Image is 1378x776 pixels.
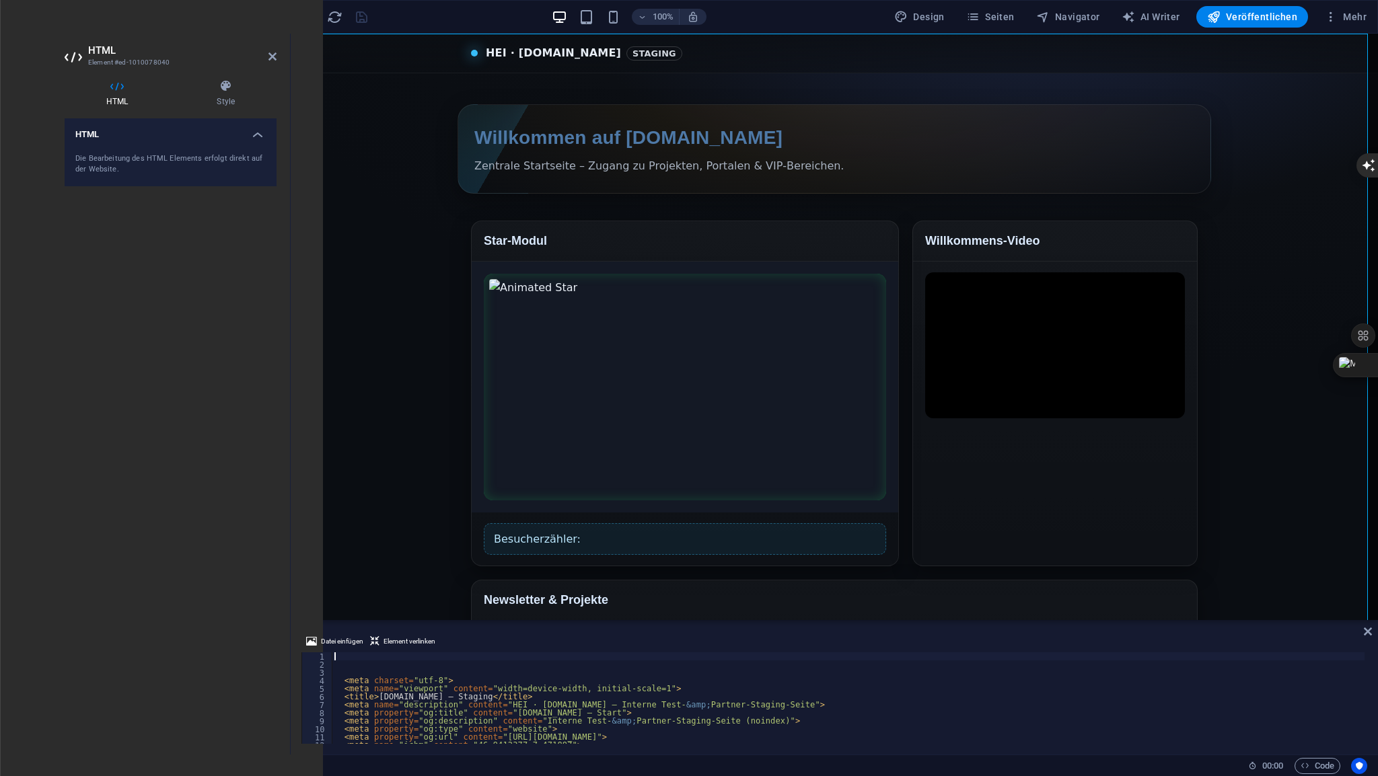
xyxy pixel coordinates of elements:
[302,733,333,741] div: 11
[961,6,1020,28] button: Seiten
[88,56,250,69] h3: Element #ed-1010078040
[966,10,1015,24] span: Seiten
[368,633,437,650] button: Element verlinken
[1295,758,1340,774] button: Code
[327,9,342,25] i: Seite neu laden
[1301,758,1334,774] span: Code
[302,741,333,749] div: 12
[1122,10,1180,24] span: AI Writer
[889,6,950,28] button: Design
[321,633,363,650] span: Datei einfügen
[302,676,333,685] div: 4
[302,701,333,709] div: 7
[65,79,175,108] h4: HTML
[302,725,333,733] div: 10
[65,118,277,143] h4: HTML
[75,153,266,176] div: Die Bearbeitung des HTML Elements erfolgt direkt auf der Website.
[1272,761,1274,771] span: :
[894,10,945,24] span: Design
[1248,758,1284,774] h6: Session-Zeit
[687,11,699,23] i: Bei Größenänderung Zoomstufe automatisch an das gewählte Gerät anpassen.
[1324,10,1367,24] span: Mehr
[302,685,333,693] div: 5
[302,693,333,701] div: 6
[88,44,277,56] h2: HTML
[302,652,333,660] div: 1
[175,79,277,108] h4: Style
[889,6,950,28] div: Design (Strg+Alt+Y)
[326,9,342,25] button: reload
[1207,10,1297,24] span: Veröffentlichen
[302,709,333,717] div: 8
[384,633,435,650] span: Element verlinken
[1031,6,1105,28] button: Navigator
[1116,6,1186,28] button: AI Writer
[302,660,333,668] div: 2
[1262,758,1283,774] span: 00 00
[302,717,333,725] div: 9
[1319,6,1372,28] button: Mehr
[1351,758,1367,774] button: Usercentrics
[302,668,333,676] div: 3
[632,9,680,25] button: 100%
[652,9,674,25] h6: 100%
[1196,6,1308,28] button: Veröffentlichen
[304,633,365,650] button: Datei einfügen
[1036,10,1100,24] span: Navigator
